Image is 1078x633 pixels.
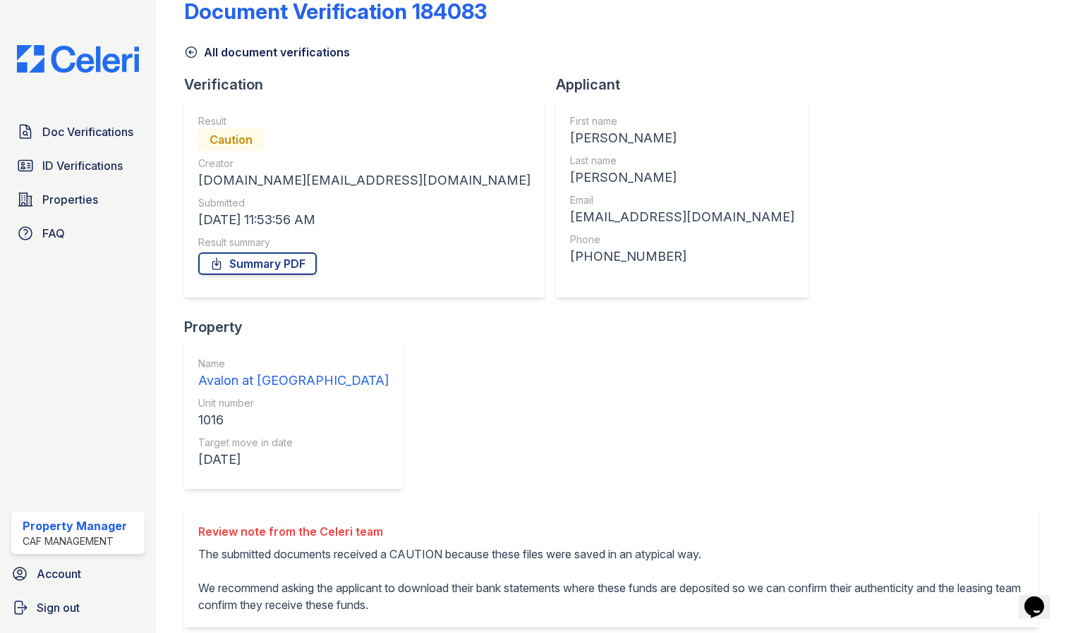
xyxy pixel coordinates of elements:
[11,185,145,214] a: Properties
[198,357,389,391] a: Name Avalon at [GEOGRAPHIC_DATA]
[570,128,794,148] div: [PERSON_NAME]
[198,371,389,391] div: Avalon at [GEOGRAPHIC_DATA]
[11,219,145,247] a: FAQ
[198,114,531,128] div: Result
[23,517,127,534] div: Property Manager
[198,128,264,151] div: Caution
[198,396,389,410] div: Unit number
[42,225,65,242] span: FAQ
[198,196,531,210] div: Submitted
[198,171,531,190] div: [DOMAIN_NAME][EMAIL_ADDRESS][DOMAIN_NAME]
[23,534,127,548] div: CAF Management
[198,357,389,371] div: Name
[6,560,150,588] a: Account
[570,168,794,188] div: [PERSON_NAME]
[198,523,1024,540] div: Review note from the Celeri team
[570,154,794,168] div: Last name
[198,235,531,250] div: Result summary
[556,75,820,94] div: Applicant
[42,191,98,208] span: Properties
[42,123,133,140] span: Doc Verifications
[198,252,317,275] a: Summary PDF
[11,118,145,146] a: Doc Verifications
[198,410,389,430] div: 1016
[11,152,145,180] a: ID Verifications
[6,45,150,73] img: CE_Logo_Blue-a8612792a0a2168367f1c8372b55b34899dd931a85d93a1a3d3e32e68fde9ad4.png
[184,44,350,61] a: All document verifications
[184,317,414,337] div: Property
[198,436,389,450] div: Target move in date
[198,210,531,230] div: [DATE] 11:53:56 AM
[570,247,794,266] div: [PHONE_NUMBER]
[570,193,794,207] div: Email
[198,450,389,469] div: [DATE]
[198,546,1024,613] p: The submitted documents received a CAUTION because these files were saved in an atypical way. We ...
[198,156,531,171] div: Creator
[570,207,794,227] div: [EMAIL_ADDRESS][DOMAIN_NAME]
[37,565,81,582] span: Account
[42,157,123,174] span: ID Verifications
[570,233,794,247] div: Phone
[37,599,80,616] span: Sign out
[6,594,150,622] a: Sign out
[184,75,556,94] div: Verification
[570,114,794,128] div: First name
[1019,577,1064,619] iframe: chat widget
